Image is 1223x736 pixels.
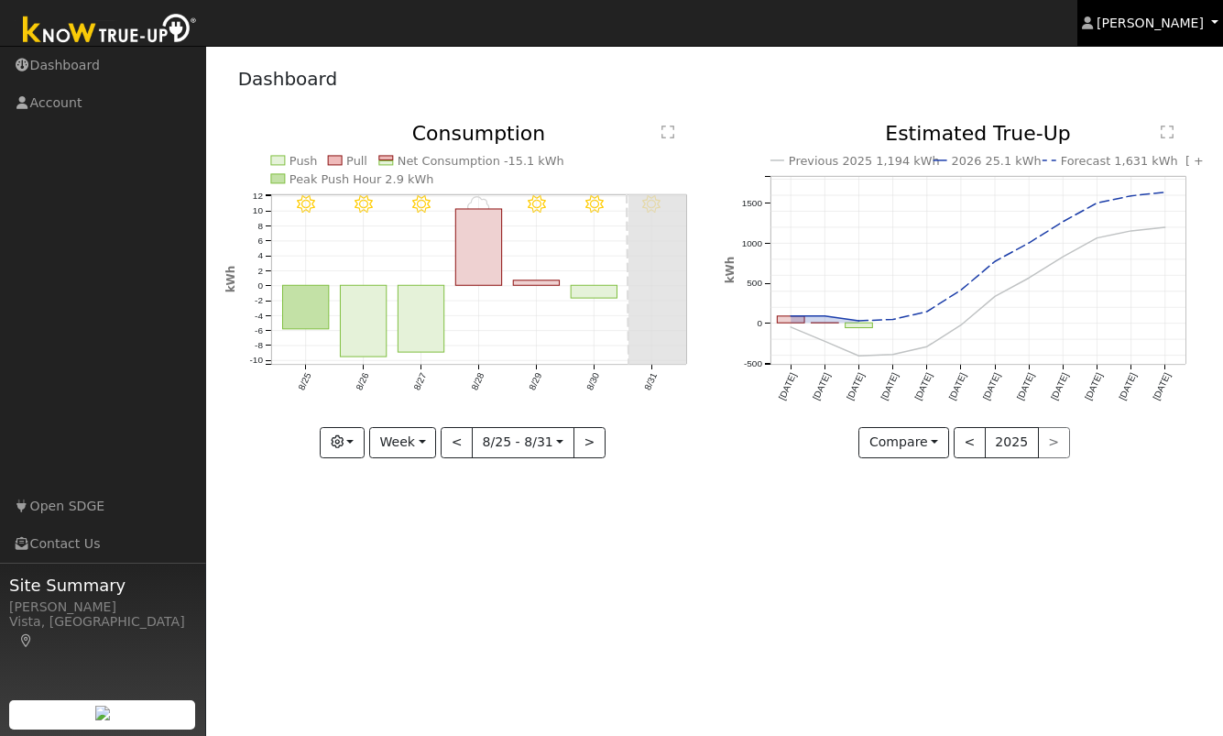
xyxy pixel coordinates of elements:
[573,427,606,458] button: >
[1049,371,1070,401] text: [DATE]
[469,371,486,392] text: 8/28
[642,371,659,392] text: 8/31
[257,251,263,261] text: 4
[1128,192,1135,200] circle: onclick=""
[889,316,896,324] circle: onclick=""
[255,325,263,335] text: -6
[255,311,263,321] text: -4
[528,195,546,214] i: 8/29 - Clear
[249,356,263,366] text: -10
[9,598,196,617] div: [PERSON_NAME]
[1094,235,1101,242] circle: onclick=""
[885,122,1071,145] text: Estimated True-Up
[455,209,501,285] rect: onclick=""
[1060,218,1067,225] circle: onclick=""
[757,318,762,328] text: 0
[571,286,617,299] rect: onclick=""
[441,427,473,458] button: <
[252,206,263,216] text: 10
[789,154,940,168] text: Previous 2025 1,194 kWh
[787,313,794,320] circle: onclick=""
[513,280,559,285] rect: onclick=""
[1060,253,1067,260] circle: onclick=""
[952,154,1042,168] text: 2026 25.1 kWh
[1025,239,1032,247] circle: onclick=""
[724,257,737,284] text: kWh
[858,427,949,458] button: Compare
[1083,371,1104,401] text: [DATE]
[741,198,762,208] text: 1500
[777,316,804,323] rect: onclick=""
[354,371,370,392] text: 8/26
[821,313,828,320] circle: onclick=""
[289,172,434,186] text: Peak Push Hour 2.9 kWh
[297,195,315,214] i: 8/25 - MostlyClear
[811,371,832,401] text: [DATE]
[584,371,601,392] text: 8/30
[889,351,896,358] circle: onclick=""
[340,286,386,357] rect: onclick=""
[1118,371,1139,401] text: [DATE]
[991,258,999,266] circle: onclick=""
[879,371,900,401] text: [DATE]
[252,191,263,201] text: 12
[744,358,762,368] text: -500
[289,154,318,168] text: Push
[855,353,862,360] circle: onclick=""
[912,371,934,401] text: [DATE]
[1015,371,1036,401] text: [DATE]
[954,427,986,458] button: <
[255,296,263,306] text: -2
[467,195,490,214] i: 8/28 - Cloudy
[947,371,968,401] text: [DATE]
[661,125,674,139] text: 
[257,236,263,246] text: 6
[257,280,263,291] text: 0
[1097,16,1204,30] span: [PERSON_NAME]
[741,238,762,248] text: 1000
[224,266,237,293] text: kWh
[95,706,110,720] img: retrieve
[257,221,263,231] text: 8
[991,293,999,301] circle: onclick=""
[777,371,798,401] text: [DATE]
[1162,189,1169,196] circle: onclick=""
[821,338,828,346] circle: onclick=""
[787,324,794,331] circle: onclick=""
[845,371,866,401] text: [DATE]
[1162,224,1169,231] circle: onclick=""
[9,612,196,651] div: Vista, [GEOGRAPHIC_DATA]
[282,286,328,330] rect: onclick=""
[981,371,1002,401] text: [DATE]
[855,318,862,325] circle: onclick=""
[957,322,965,329] circle: onclick=""
[411,371,428,392] text: 8/27
[845,324,872,328] rect: onclick=""
[1094,200,1101,207] circle: onclick=""
[527,371,543,392] text: 8/29
[346,154,367,168] text: Pull
[369,427,436,458] button: Week
[9,573,196,598] span: Site Summary
[923,344,931,351] circle: onclick=""
[238,68,338,90] a: Dashboard
[985,427,1039,458] button: 2025
[585,195,604,214] i: 8/30 - Clear
[18,633,35,648] a: Map
[1025,275,1032,282] circle: onclick=""
[1161,125,1174,139] text: 
[14,10,206,51] img: Know True-Up
[747,279,762,289] text: 500
[398,154,564,168] text: Net Consumption -15.1 kWh
[296,371,312,392] text: 8/25
[1128,227,1135,235] circle: onclick=""
[398,286,443,353] rect: onclick=""
[472,427,574,458] button: 8/25 - 8/31
[255,341,263,351] text: -8
[412,122,546,145] text: Consumption
[355,195,373,214] i: 8/26 - Clear
[923,309,931,316] circle: onclick=""
[412,195,431,214] i: 8/27 - Clear
[1152,371,1173,401] text: [DATE]
[957,287,965,294] circle: onclick=""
